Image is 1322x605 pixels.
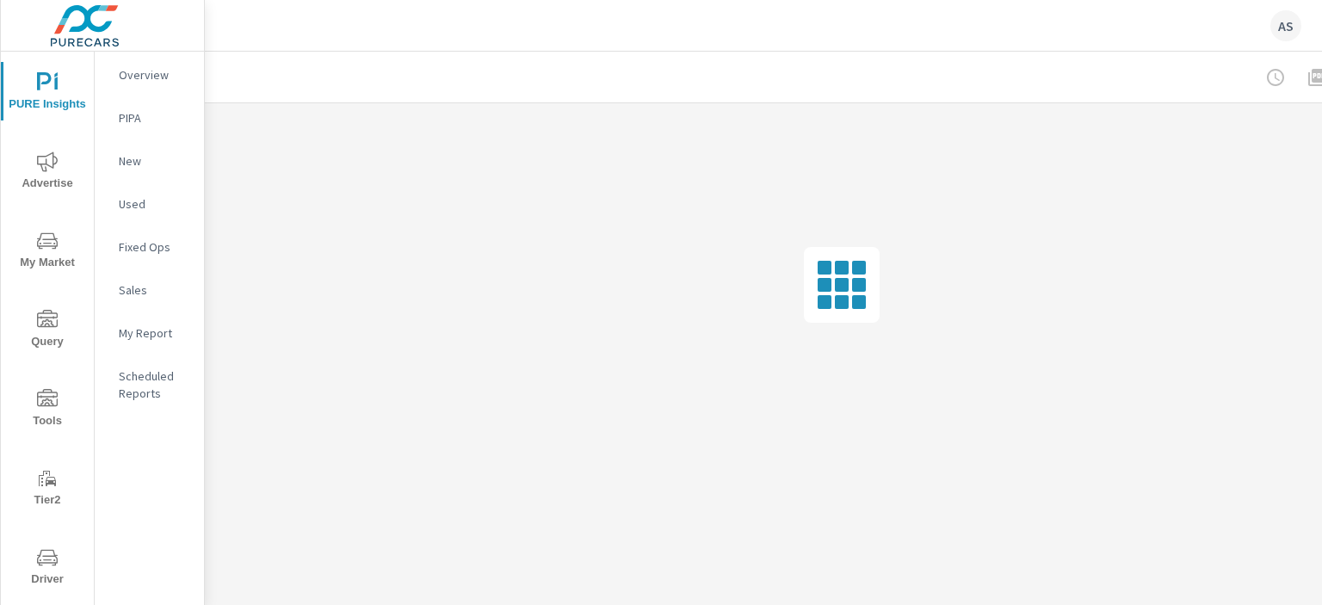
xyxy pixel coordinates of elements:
span: PURE Insights [6,72,89,114]
p: Sales [119,281,190,299]
span: Tier2 [6,468,89,510]
div: My Report [95,320,204,346]
div: Scheduled Reports [95,363,204,406]
span: Driver [6,547,89,590]
div: PIPA [95,105,204,131]
div: Sales [95,277,204,303]
p: Overview [119,66,190,83]
span: Advertise [6,151,89,194]
div: Overview [95,62,204,88]
p: My Report [119,324,190,342]
p: Fixed Ops [119,238,190,256]
p: Used [119,195,190,213]
div: AS [1270,10,1301,41]
span: Tools [6,389,89,431]
div: Fixed Ops [95,234,204,260]
div: New [95,148,204,174]
p: Scheduled Reports [119,367,190,402]
p: PIPA [119,109,190,127]
span: Query [6,310,89,352]
div: Used [95,191,204,217]
span: My Market [6,231,89,273]
p: New [119,152,190,170]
